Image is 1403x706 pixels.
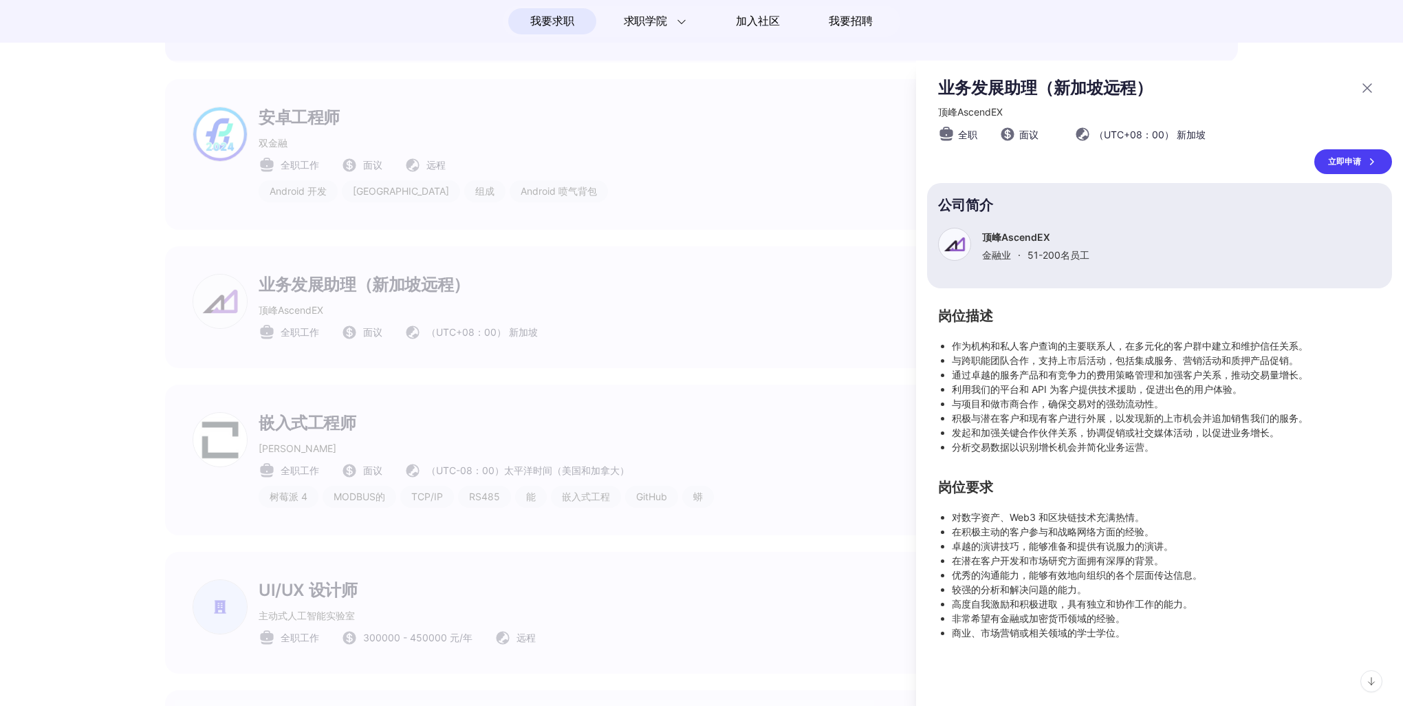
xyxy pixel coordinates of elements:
[938,106,1003,118] span: 顶峰AscendEX
[1314,149,1392,174] a: 立即申请
[952,367,1381,382] li: 通过卓越的服务产品和有竞争力的费用策略管理和加强客户关系，推动交易量增长。
[952,582,1381,597] li: 较强的分析和解决问题的能力。
[952,611,1381,625] li: 非常希望有金融或加密货币领域的经验。
[736,10,779,32] span: 加入社区
[982,249,1011,261] span: 金融业
[952,597,1381,611] li: 高度自我激励和积极进取，具有独立和协作工作的能力。
[952,425,1381,440] li: 发起和加强关键合作伙伴关系，协调促销或社交媒体活动，以促进业务增长。
[982,231,1089,244] p: 顶峰AscendEX
[952,396,1381,411] li: 与项目和做市商合作，确保交易对的强劲流动性。
[952,382,1381,396] li: 利用我们的平台和 API 为客户提供技术援助，促进出色的用户体验。
[952,411,1381,425] li: 积极与潜在客户和现有客户进行外展，以发现新的上市机会并追加销售我们的服务。
[829,13,872,30] span: 我要招聘
[938,310,1381,322] h2: 岗位描述
[938,482,1381,493] h2: 岗位要求
[952,353,1381,367] li: 与跨职能团队合作，支持上市后活动，包括集成服务、营销活动和质押产品促销。
[952,440,1381,454] li: 分析交易数据以识别增长机会并简化业务运营。
[952,539,1381,553] li: 卓越的演讲技巧，能够准备和提供有说服力的演讲。
[938,200,1381,211] p: 公司简介
[952,510,1381,524] li: 对数字资产、Web3 和区块链技术充满热情。
[952,568,1381,582] li: 优秀的沟通能力，能够有效地向组织的各个层面传达信息。
[1019,127,1038,142] span: 面议
[1027,249,1089,261] span: 51-200 名员工
[624,13,667,30] span: 求职学院
[952,553,1381,568] li: 在潜在客户开发和市场研究方面拥有深厚的背景。
[938,77,1351,99] p: 业务发展助理（新加坡远程）
[952,524,1381,539] li: 在积极主动的客户参与和战略网络方面的经验。
[958,127,977,142] span: 全职
[952,625,1381,640] li: 商业、市场营销或相关领域的学士学位。
[1328,156,1361,168] font: 立即申请
[952,339,1381,353] li: 作为机构和私人客户查询的主要联系人，在多元化的客户群中建立和维护信任关系。
[1094,127,1206,142] span: （UTC+08：00） 新加坡
[1018,249,1021,261] span: ·
[530,10,574,32] span: 我要求职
